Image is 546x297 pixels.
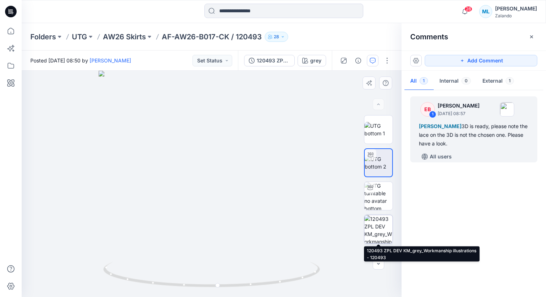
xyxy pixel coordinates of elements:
[404,72,434,91] button: All
[364,248,393,276] img: 120493 ZPL DEV KM_grey_Screenshot 2025-10-09 162826
[30,57,131,64] span: Posted [DATE] 08:50 by
[420,102,435,117] div: EB
[364,215,393,243] img: 120493 ZPL DEV KM_grey_Workmanship illustrations - 120493
[364,122,393,137] img: UTG bottom 1
[495,4,537,13] div: [PERSON_NAME]
[419,122,529,148] div: 3D is ready, please note the lace on the 3D is not the chosen one. Please have a look.
[72,32,87,42] a: UTG
[419,123,461,129] span: [PERSON_NAME]
[257,57,290,65] div: 120493 ZPL DEV KM
[434,72,477,91] button: Internal
[419,151,455,162] button: All users
[506,77,514,84] span: 1
[410,32,448,41] h2: Comments
[477,72,520,91] button: External
[274,33,279,41] p: 28
[310,57,321,65] div: grey
[352,55,364,66] button: Details
[244,55,295,66] button: 120493 ZPL DEV KM
[364,182,393,210] img: UTG turntable no avatar bottom
[430,152,452,161] p: All users
[265,32,288,42] button: 28
[495,13,537,18] div: Zalando
[425,55,537,66] button: Add Comment
[429,111,436,118] div: 1
[298,55,326,66] button: grey
[30,32,56,42] a: Folders
[438,110,480,117] p: [DATE] 08:57
[162,32,262,42] p: AF-AW26-B017-CK / 120493
[479,5,492,18] div: ML
[438,101,480,110] p: [PERSON_NAME]
[365,155,392,170] img: UTG bottom 2
[461,77,471,84] span: 0
[103,32,146,42] a: AW26 Skirts
[90,57,131,64] a: [PERSON_NAME]
[420,77,428,84] span: 1
[464,6,472,12] span: 28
